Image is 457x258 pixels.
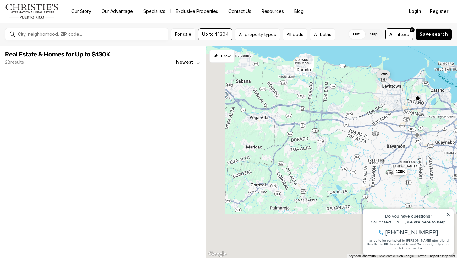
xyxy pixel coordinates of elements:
span: I agree to be contacted by [PERSON_NAME] International Real Estate PR via text, call & email. To ... [8,39,90,51]
a: Our Story [66,7,96,16]
button: All beds [283,28,307,40]
button: Allfilters2 [385,28,413,40]
span: Register [430,9,448,14]
button: Login [405,5,425,18]
label: List [348,29,365,40]
button: All property types [235,28,280,40]
div: Do you have questions? [7,14,91,19]
span: filters [396,31,409,38]
button: Up to $130K [198,28,232,40]
img: logo [5,4,59,19]
a: Resources [256,7,289,16]
a: Blog [289,7,309,16]
p: 28 results [5,60,24,65]
span: Save search [420,32,448,37]
a: Our Advantage [96,7,138,16]
button: 125K [377,70,391,78]
span: 2 [411,27,413,32]
span: Newest [176,60,193,65]
button: All baths [310,28,335,40]
button: Contact Us [223,7,256,16]
a: Exclusive Properties [171,7,223,16]
button: 130K [394,168,408,175]
span: Real Estate & Homes for Up to $130K [5,51,110,58]
button: For sale [171,28,195,40]
button: Register [426,5,452,18]
span: All [389,31,395,38]
span: Login [409,9,421,14]
label: Map [365,29,383,40]
button: Start drawing [209,50,235,63]
div: Call or text [DATE], we are here to help! [7,20,91,24]
span: For sale [175,32,191,37]
button: Save search [416,28,452,40]
span: 125K [379,72,388,77]
span: Up to $130K [202,32,228,37]
button: Newest [172,56,204,68]
span: [PHONE_NUMBER] [26,30,78,36]
a: Specialists [138,7,170,16]
span: 130K [396,169,405,174]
